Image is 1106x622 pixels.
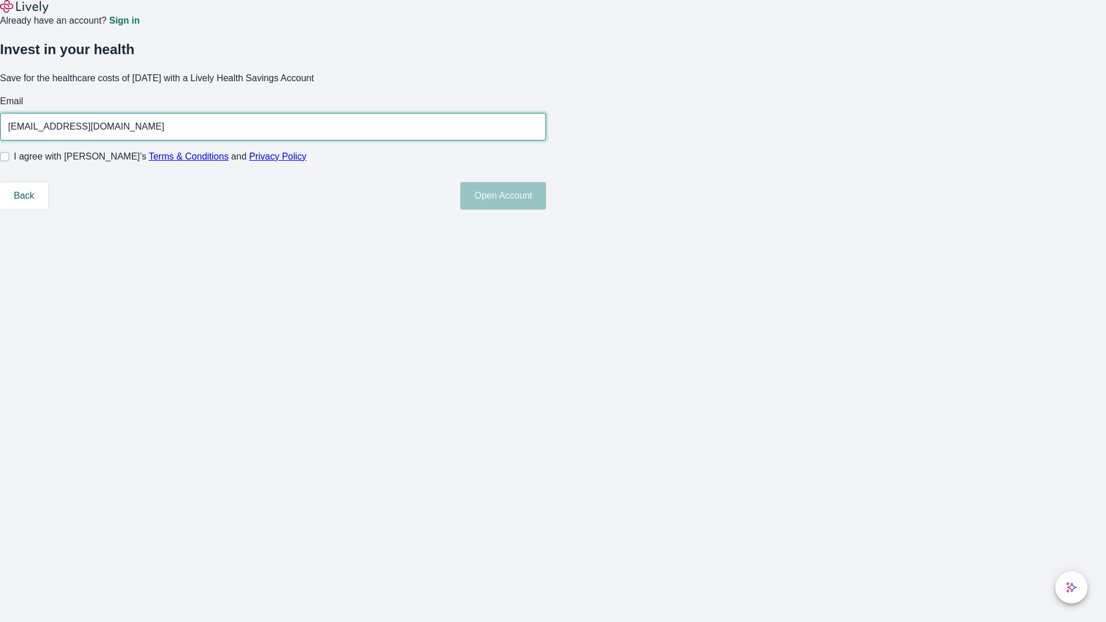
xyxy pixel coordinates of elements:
[1055,571,1088,604] button: chat
[149,151,229,161] a: Terms & Conditions
[249,151,307,161] a: Privacy Policy
[1066,582,1077,593] svg: Lively AI Assistant
[14,150,306,164] span: I agree with [PERSON_NAME]’s and
[109,16,139,25] a: Sign in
